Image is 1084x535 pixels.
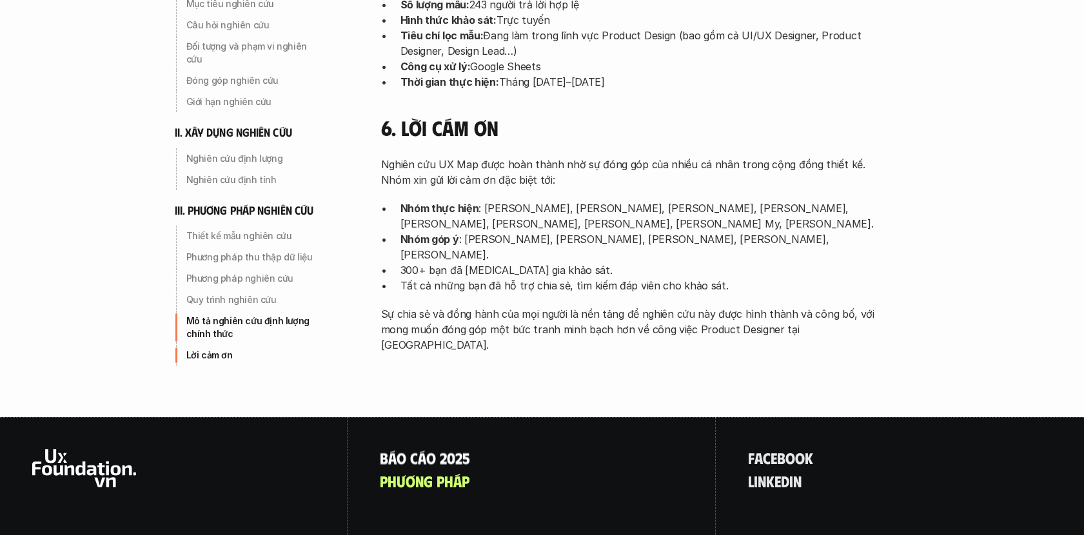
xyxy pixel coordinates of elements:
h6: ii. xây dựng nghiên cứu [175,125,292,140]
p: Thiết kế mẫu nghiên cứu [186,229,324,242]
p: Nghiên cứu định lượng [186,151,324,164]
span: o [785,449,795,466]
span: f [748,449,754,466]
span: b [777,449,785,466]
span: 5 [462,432,470,449]
p: Đóng góp nghiên cứu [186,74,324,87]
a: Phương pháp thu thập dữ liệu [175,247,330,267]
p: Trực tuyến [400,12,884,28]
a: Nghiên cứu định lượng [175,148,330,168]
a: Giới hạn nghiên cứu [175,92,330,112]
a: Nghiên cứu định tính [175,169,330,190]
span: d [781,472,789,489]
p: Nghiên cứu UX Map được hoàn thành nhờ sự đóng góp của nhiều cá nhân trong cộng đồng thiết kế. Nhó... [381,157,884,188]
span: B [380,432,388,449]
p: : [PERSON_NAME], [PERSON_NAME], [PERSON_NAME], [PERSON_NAME], [PERSON_NAME], [PERSON_NAME], [PERS... [400,200,884,231]
a: Quy trình nghiên cứu [175,289,330,310]
span: o [426,432,436,449]
span: o [397,432,406,449]
p: Đối tượng và phạm vi nghiên cứu [186,40,324,66]
p: Phương pháp thu thập dữ liệu [186,251,324,264]
span: n [415,472,424,489]
p: Tháng [DATE]–[DATE] [400,74,884,90]
span: e [771,449,777,466]
p: Tất cả những bạn đã hỗ trợ chia sẻ, tìm kiếm đáp viên cho khảo sát. [400,278,884,293]
span: e [774,472,781,489]
a: facebook [748,449,813,466]
span: k [805,449,813,466]
span: n [758,472,766,489]
span: g [424,472,433,489]
span: á [418,432,426,449]
span: 0 [447,432,455,449]
a: Đóng góp nghiên cứu [175,70,330,91]
p: Giới hạn nghiên cứu [186,95,324,108]
span: l [748,472,754,489]
a: Câu hỏi nghiên cứu [175,15,330,35]
span: 2 [455,432,462,449]
a: Mô tả nghiên cứu định lượng chính thức [175,311,330,344]
span: n [793,472,802,489]
span: i [754,472,758,489]
p: Mô tả nghiên cứu định lượng chính thức [186,315,324,340]
a: Phương pháp nghiên cứu [175,268,330,289]
span: á [388,432,397,449]
p: Nghiên cứu định tính [186,173,324,186]
span: c [763,449,771,466]
a: Báocáo2025 [380,449,470,466]
p: Đang làm trong lĩnh vực Product Design (bao gồm cả UI/UX Designer, Product Designer, Design Lead…) [400,28,884,59]
a: Đối tượng và phạm vi nghiên cứu [175,36,330,70]
span: a [754,449,763,466]
p: Câu hỏi nghiên cứu [186,19,324,32]
span: á [453,472,462,489]
p: 300+ bạn đã [MEDICAL_DATA] gia khảo sát. [400,262,884,278]
span: i [789,472,793,489]
strong: Nhóm thực hiện [400,202,479,215]
span: 2 [440,432,447,449]
span: p [437,472,444,489]
span: h [444,472,453,489]
p: Quy trình nghiên cứu [186,293,324,306]
p: Lời cảm ơn [186,349,324,362]
span: p [462,472,469,489]
p: Phương pháp nghiên cứu [186,272,324,285]
a: linkedin [748,472,802,489]
p: : [PERSON_NAME], [PERSON_NAME], [PERSON_NAME], [PERSON_NAME], [PERSON_NAME]. [400,231,884,262]
span: c [410,432,418,449]
span: ơ [406,472,415,489]
h6: iii. phương pháp nghiên cứu [175,202,314,217]
span: h [388,472,397,489]
strong: Tiêu chí lọc mẫu: [400,29,484,42]
strong: Công cụ xử lý: [400,60,471,73]
h4: 6. Lời cám ơn [381,115,884,140]
span: ư [397,472,406,489]
p: Sự chia sẻ và đồng hành của mọi người là nền tảng để nghiên cứu này được hình thành và công bố, v... [381,306,884,353]
a: Thiết kế mẫu nghiên cứu [175,226,330,246]
span: o [795,449,805,466]
a: phươngpháp [380,472,469,489]
strong: Thời gian thực hiện: [400,75,499,88]
strong: Hình thức khảo sát: [400,14,497,26]
p: Google Sheets [400,59,884,74]
strong: Nhóm góp ý [400,233,459,246]
span: k [766,472,774,489]
span: p [380,472,388,489]
a: Lời cảm ơn [175,345,330,365]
